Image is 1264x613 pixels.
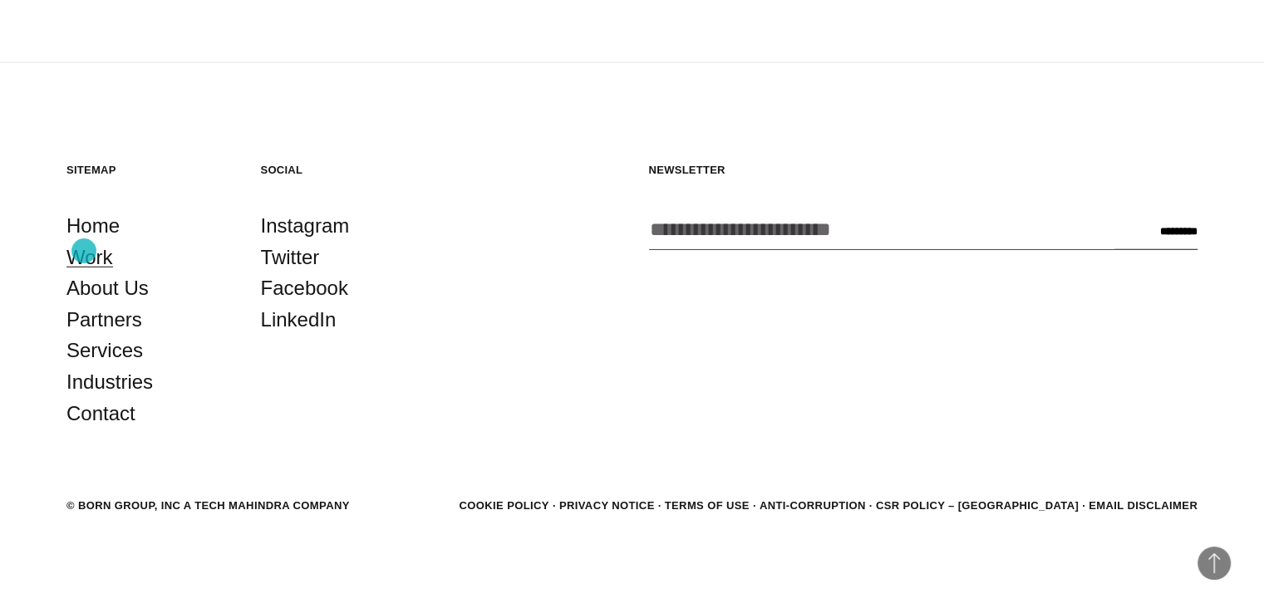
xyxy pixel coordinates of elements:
h5: Social [261,163,422,177]
a: Work [66,242,113,273]
a: LinkedIn [261,304,337,336]
a: Privacy Notice [559,499,655,512]
div: © BORN GROUP, INC A Tech Mahindra Company [66,498,350,514]
a: Twitter [261,242,320,273]
a: Industries [66,366,153,398]
a: CSR POLICY – [GEOGRAPHIC_DATA] [876,499,1079,512]
a: About Us [66,272,149,304]
button: Back to Top [1198,547,1231,580]
a: Terms of Use [665,499,750,512]
a: Partners [66,304,142,336]
a: Email Disclaimer [1089,499,1198,512]
a: Cookie Policy [459,499,548,512]
a: Services [66,335,143,366]
h5: Sitemap [66,163,228,177]
a: Contact [66,398,135,429]
a: Anti-Corruption [760,499,866,512]
a: Instagram [261,210,350,242]
a: Home [66,210,120,242]
h5: Newsletter [649,163,1198,177]
a: Facebook [261,272,348,304]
